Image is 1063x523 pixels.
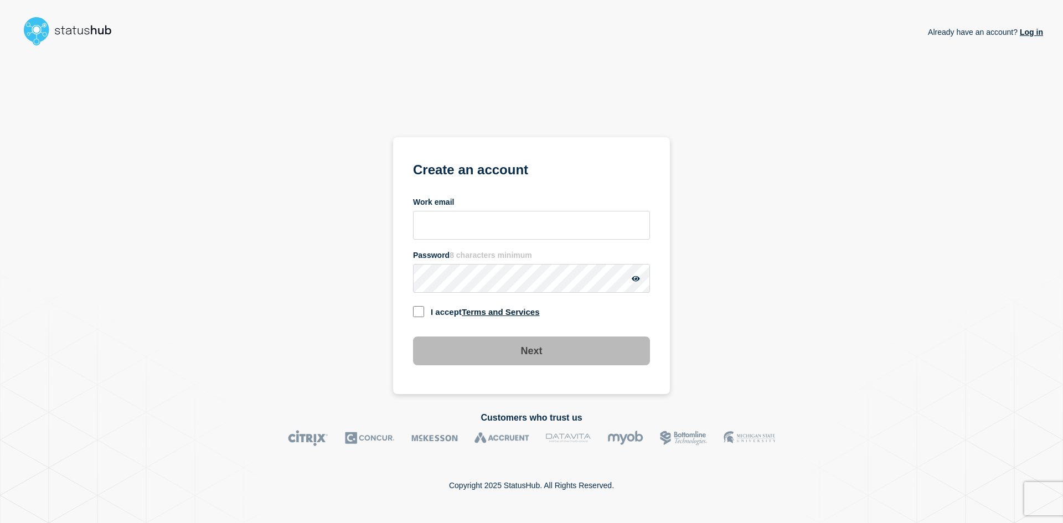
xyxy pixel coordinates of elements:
img: McKesson logo [411,430,458,446]
span: 8 characters minimum [450,251,532,260]
a: Terms and Services [462,307,540,317]
label: I accept [431,307,540,318]
a: Log in [1018,28,1043,37]
img: Concur logo [345,430,395,446]
p: Already have an account? [928,19,1043,45]
h1: Create an account [413,160,650,187]
img: DataVita logo [546,430,591,446]
button: Next [413,336,650,365]
img: Citrix logo [288,430,328,446]
img: Bottomline logo [660,430,707,446]
label: Work email [413,198,454,206]
img: MSU logo [724,430,775,446]
img: myob logo [607,430,643,446]
img: StatusHub logo [20,13,125,49]
p: Copyright 2025 StatusHub. All Rights Reserved. [449,481,614,490]
h2: Customers who trust us [20,413,1043,423]
label: Password [413,251,532,260]
img: Accruent logo [474,430,529,446]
